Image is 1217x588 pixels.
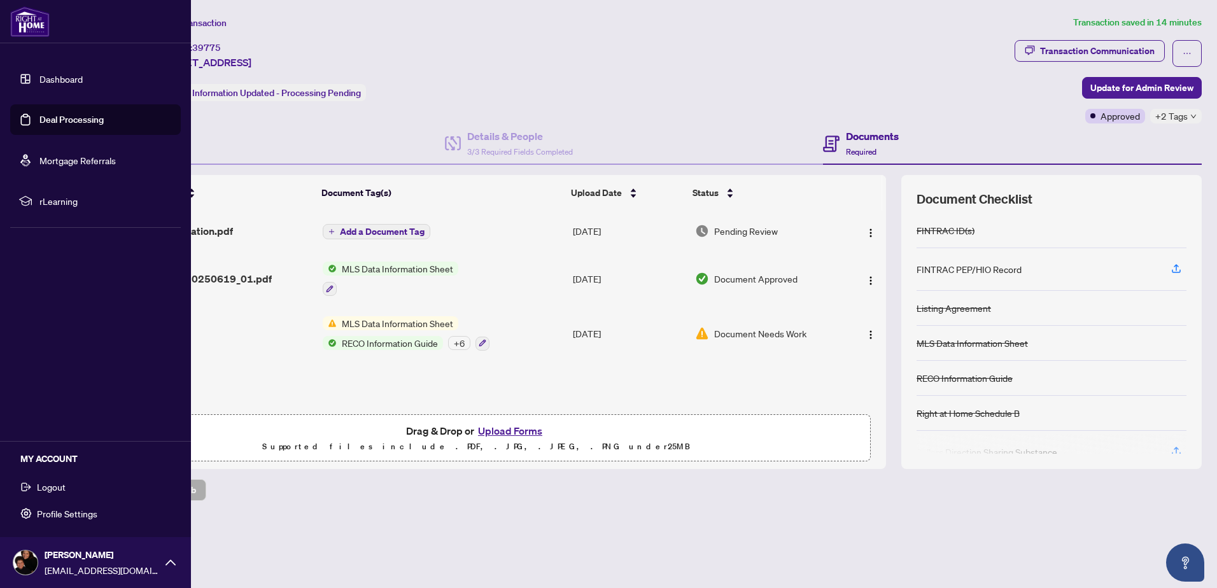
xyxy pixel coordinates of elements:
[917,406,1020,420] div: Right at Home Schedule B
[323,223,430,240] button: Add a Document Tag
[120,175,316,211] th: (3) File Name
[158,55,251,70] span: [STREET_ADDRESS]
[192,87,361,99] span: Information Updated - Processing Pending
[1040,41,1155,61] div: Transaction Communication
[323,336,337,350] img: Status Icon
[10,476,181,498] button: Logout
[568,306,690,361] td: [DATE]
[323,316,489,351] button: Status IconMLS Data Information SheetStatus IconRECO Information Guide+6
[10,503,181,524] button: Profile Settings
[39,73,83,85] a: Dashboard
[693,186,719,200] span: Status
[714,224,778,238] span: Pending Review
[846,129,899,144] h4: Documents
[90,439,862,454] p: Supported files include .PDF, .JPG, .JPEG, .PNG under 25 MB
[323,262,337,276] img: Status Icon
[337,316,458,330] span: MLS Data Information Sheet
[917,223,974,237] div: FINTRAC ID(s)
[568,211,690,251] td: [DATE]
[687,175,840,211] th: Status
[10,6,50,37] img: logo
[467,129,573,144] h4: Details & People
[568,251,690,306] td: [DATE]
[448,336,470,350] div: + 6
[917,262,1022,276] div: FINTRAC PEP/HIO Record
[158,84,366,101] div: Status:
[39,114,104,125] a: Deal Processing
[714,272,798,286] span: Document Approved
[861,269,881,289] button: Logo
[39,155,116,166] a: Mortgage Referrals
[714,326,806,340] span: Document Needs Work
[474,423,546,439] button: Upload Forms
[1183,49,1192,58] span: ellipsis
[323,262,458,296] button: Status IconMLS Data Information Sheet
[861,221,881,241] button: Logo
[323,224,430,239] button: Add a Document Tag
[316,175,565,211] th: Document Tag(s)
[1155,109,1188,123] span: +2 Tags
[1190,113,1197,120] span: down
[1101,109,1140,123] span: Approved
[917,301,991,315] div: Listing Agreement
[917,336,1028,350] div: MLS Data Information Sheet
[1082,77,1202,99] button: Update for Admin Review
[125,271,272,286] span: Pinderpower20250619_01.pdf
[695,224,709,238] img: Document Status
[467,147,573,157] span: 3/3 Required Fields Completed
[695,272,709,286] img: Document Status
[323,316,337,330] img: Status Icon
[45,548,159,562] span: [PERSON_NAME]
[1090,78,1193,98] span: Update for Admin Review
[846,147,876,157] span: Required
[866,330,876,340] img: Logo
[866,228,876,238] img: Logo
[39,194,172,208] span: rLearning
[158,17,227,29] span: View Transaction
[1166,543,1204,582] button: Open asap
[37,503,97,524] span: Profile Settings
[406,423,546,439] span: Drag & Drop or
[917,371,1013,385] div: RECO Information Guide
[337,336,443,350] span: RECO Information Guide
[337,262,458,276] span: MLS Data Information Sheet
[1073,15,1202,30] article: Transaction saved in 14 minutes
[192,42,221,53] span: 39775
[13,550,38,575] img: Profile Icon
[571,186,622,200] span: Upload Date
[82,415,870,462] span: Drag & Drop orUpload FormsSupported files include .PDF, .JPG, .JPEG, .PNG under25MB
[866,276,876,286] img: Logo
[328,228,335,235] span: plus
[861,323,881,344] button: Logo
[20,452,181,466] h5: MY ACCOUNT
[917,190,1032,208] span: Document Checklist
[566,175,687,211] th: Upload Date
[37,477,66,497] span: Logout
[1015,40,1165,62] button: Transaction Communication
[45,563,159,577] span: [EMAIL_ADDRESS][DOMAIN_NAME]
[340,227,425,236] span: Add a Document Tag
[695,326,709,340] img: Document Status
